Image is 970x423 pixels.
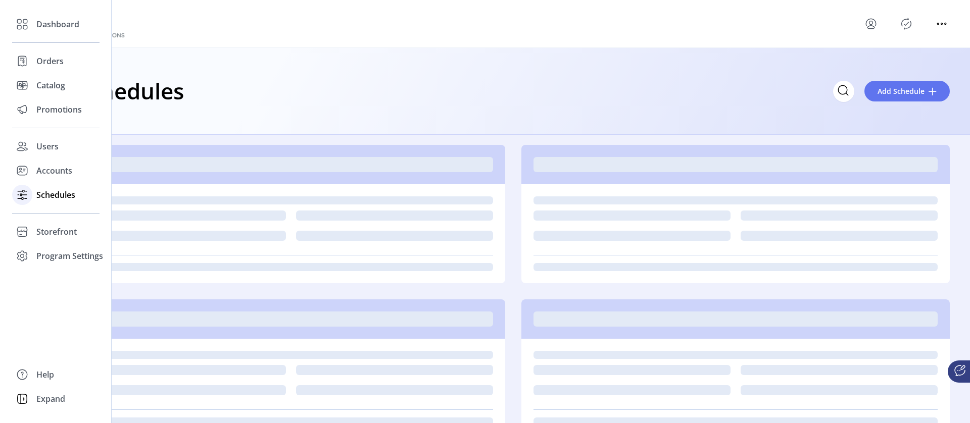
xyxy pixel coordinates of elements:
span: Help [36,368,54,381]
span: Program Settings [36,250,103,262]
span: Add Schedule [878,86,925,96]
span: Storefront [36,226,77,238]
button: Add Schedule [864,81,950,101]
h1: Schedules [77,73,184,109]
button: menu [934,16,950,32]
span: Expand [36,393,65,405]
span: Users [36,140,59,152]
span: Dashboard [36,18,79,30]
button: menu [863,16,879,32]
span: Schedules [36,189,75,201]
span: Promotions [36,103,82,116]
span: Orders [36,55,64,67]
span: Accounts [36,165,72,177]
input: Search [833,81,854,102]
button: Publisher Panel [898,16,914,32]
span: Catalog [36,79,65,91]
